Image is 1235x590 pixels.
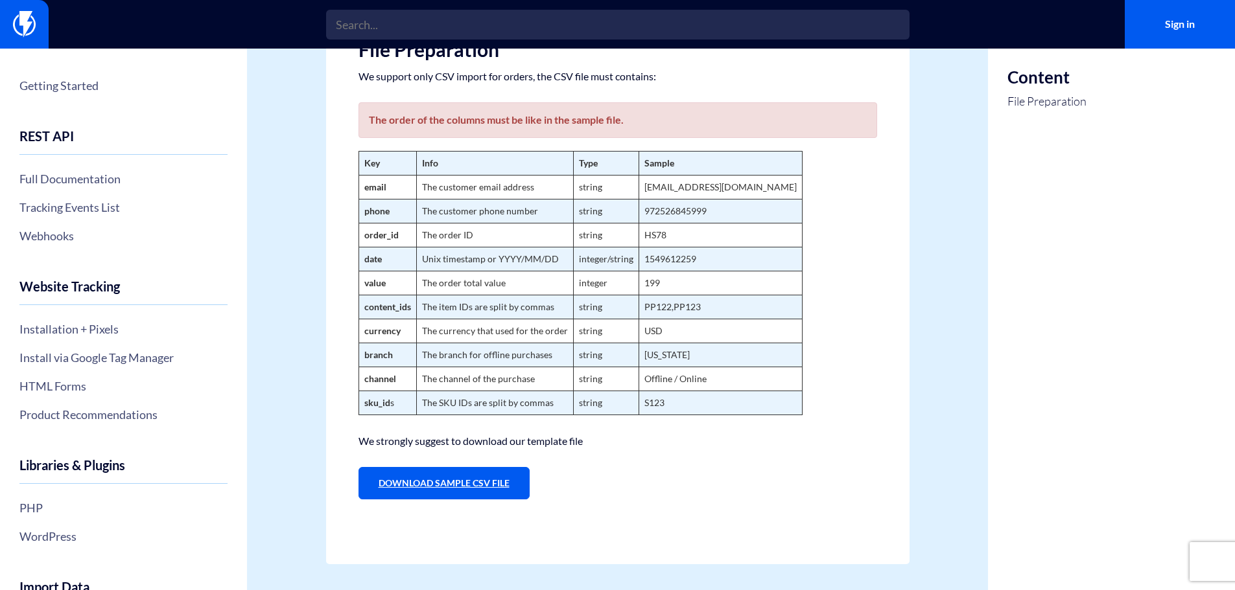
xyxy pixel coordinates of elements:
strong: branch [364,349,393,360]
td: USD [639,319,802,343]
td: The branch for offline purchases [416,343,573,367]
b: The order of the columns must be like in the sample file. [369,113,624,126]
td: string [573,223,639,247]
p: We strongly suggest to download our template file [359,435,877,448]
h4: Libraries & Plugins [19,458,228,484]
td: The customer email address [416,176,573,199]
a: HTML Forms [19,375,228,397]
strong: content_ids [364,301,411,312]
td: The order total value [416,271,573,295]
td: string [573,176,639,199]
td: PP122,PP123 [639,295,802,319]
td: [EMAIL_ADDRESS][DOMAIN_NAME] [639,176,802,199]
td: string [573,295,639,319]
strong: sku_id [364,397,390,408]
td: s [359,391,416,415]
a: Product Recommendations [19,403,228,425]
td: The order ID [416,223,573,247]
strong: email [364,181,386,192]
a: Webhooks [19,225,228,247]
h2: File Preparation [359,39,877,60]
td: 1549612259 [639,247,802,271]
td: string [573,199,639,223]
a: Getting Started [19,74,228,96]
a: Install via Google Tag Manager [19,346,228,369]
td: string [573,319,639,343]
td: integer [573,271,639,295]
td: The customer phone number [416,199,573,223]
a: PHP [19,497,228,519]
strong: channel [364,373,396,384]
strong: order_id [364,229,399,240]
td: [US_STATE] [639,343,802,367]
td: string [573,367,639,391]
td: integer/string [573,247,639,271]
strong: Sample [644,157,674,168]
h4: Website Tracking [19,279,228,305]
h4: REST API [19,129,228,155]
td: The currency that used for the order [416,319,573,343]
td: string [573,391,639,415]
strong: date [364,253,382,264]
td: The SKU IDs are split by commas [416,391,573,415]
a: Tracking Events List [19,196,228,218]
a: Download Sample CSV File [359,467,530,499]
td: The item IDs are split by commas [416,295,573,319]
h3: Content [1007,68,1087,87]
strong: value [364,277,386,288]
td: Unix timestamp or YYYY/MM/DD [416,247,573,271]
a: WordPress [19,525,228,547]
p: We support only CSV import for orders, the CSV file must contains: [359,70,877,83]
strong: phone [364,205,390,216]
a: Full Documentation [19,168,228,190]
strong: Type [579,157,598,168]
strong: Info [422,157,438,168]
input: Search... [326,10,910,40]
td: The channel of the purchase [416,367,573,391]
td: string [573,343,639,367]
a: File Preparation [1007,93,1087,110]
td: Offline / Online [639,367,802,391]
strong: Key [364,157,380,168]
a: Installation + Pixels [19,318,228,340]
strong: currency [364,325,401,336]
td: 199 [639,271,802,295]
td: HS78 [639,223,802,247]
td: S123 [639,391,802,415]
td: 972526845999 [639,199,802,223]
